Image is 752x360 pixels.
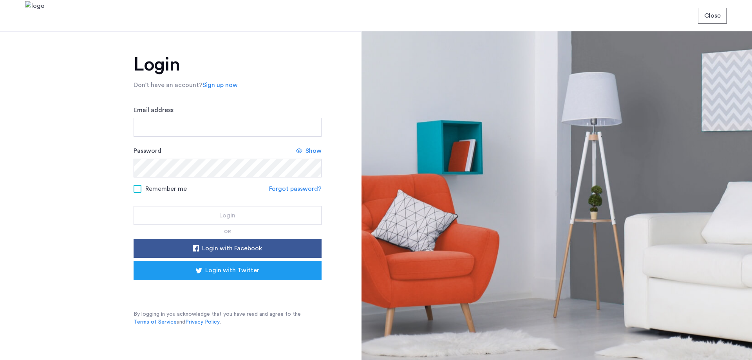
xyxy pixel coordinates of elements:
a: Privacy Policy [185,318,220,326]
span: or [224,229,231,234]
span: Remember me [145,184,187,194]
a: Forgot password? [269,184,322,194]
label: Email address [134,105,174,115]
a: Sign up now [202,80,238,90]
button: button [134,261,322,280]
img: logo [25,1,45,31]
button: button [134,239,322,258]
span: Login with Twitter [205,266,259,275]
button: button [134,206,322,225]
button: button [698,8,727,24]
span: Login [219,211,235,220]
p: By logging in you acknowledge that you have read and agree to the and . [134,310,322,326]
span: Show [305,146,322,156]
span: Login with Facebook [202,244,262,253]
span: Close [704,11,721,20]
span: Don’t have an account? [134,82,202,88]
label: Password [134,146,161,156]
a: Terms of Service [134,318,177,326]
h1: Login [134,55,322,74]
